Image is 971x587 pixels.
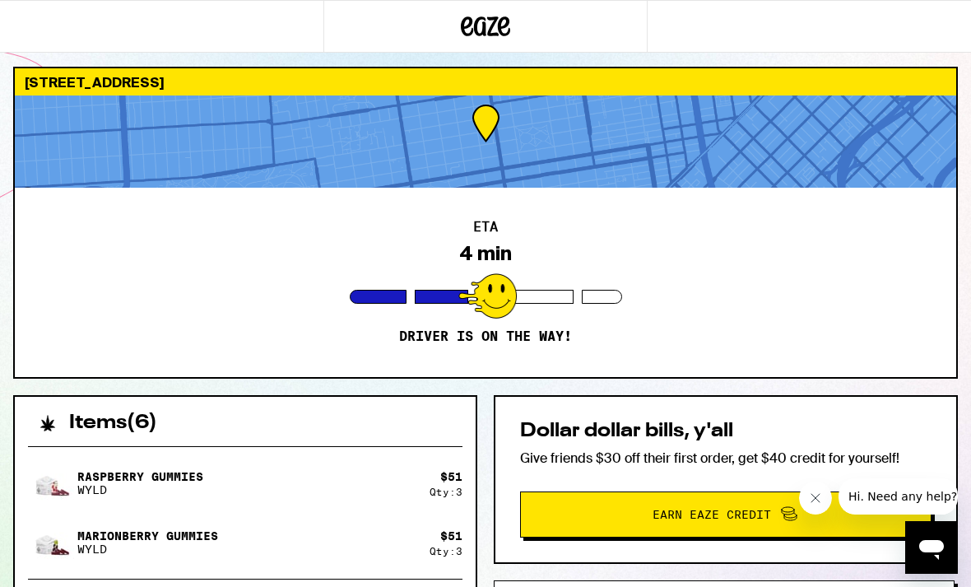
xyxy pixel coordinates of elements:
[440,470,462,483] div: $ 51
[430,546,462,557] div: Qty: 3
[520,450,932,467] p: Give friends $30 off their first order, get $40 credit for yourself!
[77,529,218,543] p: Marionberry Gummies
[839,478,958,515] iframe: Message from company
[28,460,74,506] img: Raspberry Gummies
[430,487,462,497] div: Qty: 3
[520,422,932,441] h2: Dollar dollar bills, y'all
[440,529,462,543] div: $ 51
[15,68,956,96] div: [STREET_ADDRESS]
[77,470,203,483] p: Raspberry Gummies
[520,491,932,538] button: Earn Eaze Credit
[77,543,218,556] p: WYLD
[799,482,832,515] iframe: Close message
[77,483,203,496] p: WYLD
[399,328,572,345] p: Driver is on the way!
[459,242,512,265] div: 4 min
[28,519,74,566] img: Marionberry Gummies
[653,509,771,520] span: Earn Eaze Credit
[905,521,958,574] iframe: Button to launch messaging window
[69,413,157,433] h2: Items ( 6 )
[473,221,498,234] h2: ETA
